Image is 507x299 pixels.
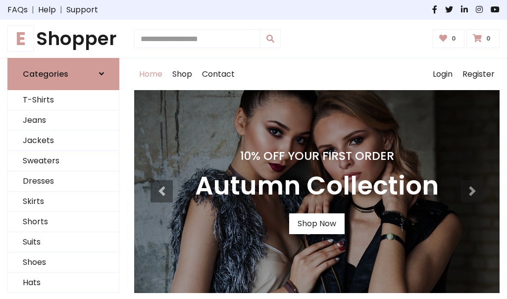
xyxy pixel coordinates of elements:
[66,4,98,16] a: Support
[7,58,119,90] a: Categories
[449,34,458,43] span: 0
[195,171,439,201] h3: Autumn Collection
[28,4,38,16] span: |
[7,28,119,50] h1: Shopper
[7,4,28,16] a: FAQs
[8,131,119,151] a: Jackets
[134,58,167,90] a: Home
[8,212,119,232] a: Shorts
[466,29,500,48] a: 0
[8,232,119,252] a: Suits
[8,151,119,171] a: Sweaters
[428,58,457,90] a: Login
[7,25,34,52] span: E
[38,4,56,16] a: Help
[484,34,493,43] span: 0
[289,213,345,234] a: Shop Now
[8,110,119,131] a: Jeans
[8,252,119,273] a: Shoes
[7,28,119,50] a: EShopper
[8,273,119,293] a: Hats
[433,29,465,48] a: 0
[197,58,240,90] a: Contact
[8,90,119,110] a: T-Shirts
[23,69,68,79] h6: Categories
[167,58,197,90] a: Shop
[8,171,119,192] a: Dresses
[56,4,66,16] span: |
[195,149,439,163] h4: 10% Off Your First Order
[457,58,500,90] a: Register
[8,192,119,212] a: Skirts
